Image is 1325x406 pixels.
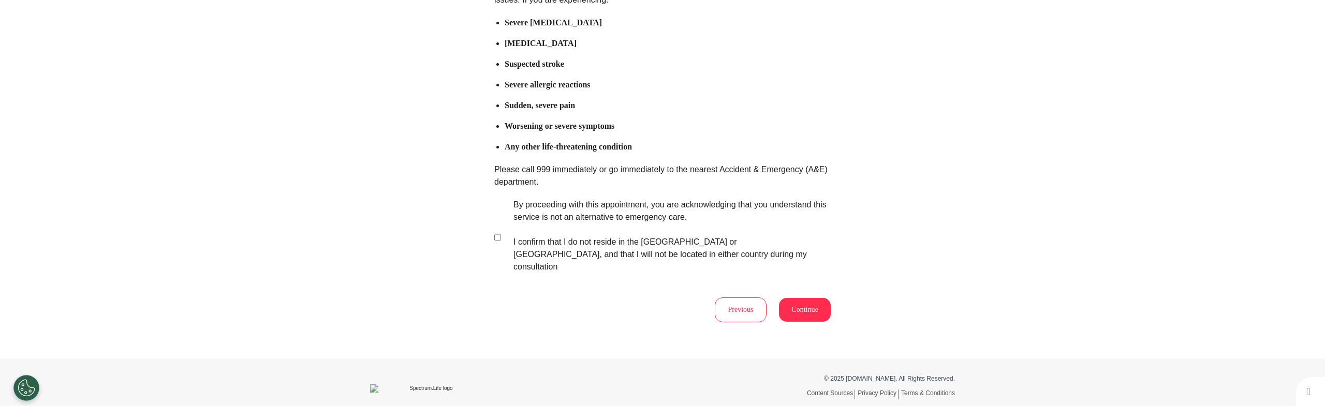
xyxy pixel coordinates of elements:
[505,142,632,151] b: Any other life-threatening condition
[670,374,955,383] p: © 2025 [DOMAIN_NAME]. All Rights Reserved.
[505,80,591,89] b: Severe allergic reactions
[503,199,827,273] label: By proceeding with this appointment, you are acknowledging that you understand this service is no...
[13,375,39,401] button: Open Preferences
[807,389,855,399] a: Content Sources
[505,39,577,48] b: [MEDICAL_DATA]
[715,297,767,322] button: Previous
[901,389,955,397] a: Terms & Conditions
[505,101,575,110] b: Sudden, severe pain
[779,298,831,322] button: Continue
[370,384,484,393] img: Spectrum.Life logo
[858,389,899,399] a: Privacy Policy
[494,163,831,188] p: Please call 999 immediately or go immediately to the nearest Accident & Emergency (A&E) department.
[505,122,614,130] b: Worsening or severe symptoms
[505,59,564,68] b: Suspected stroke
[505,18,602,27] b: Severe [MEDICAL_DATA]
